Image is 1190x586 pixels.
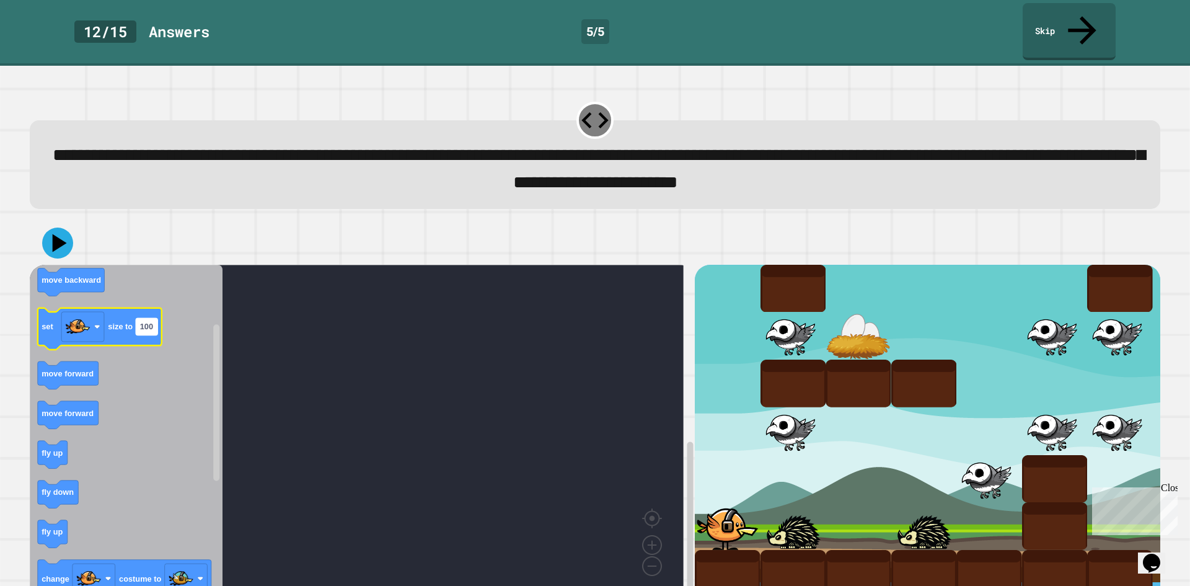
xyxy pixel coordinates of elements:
a: Skip [1023,3,1116,60]
text: move forward [42,408,94,417]
div: Answer s [149,20,209,43]
iframe: chat widget [1087,482,1178,535]
text: move backward [42,275,101,285]
text: fly up [42,527,63,536]
text: 100 [140,322,153,331]
text: move forward [42,368,94,378]
text: fly up [42,448,63,457]
text: set [42,322,53,331]
div: Chat with us now!Close [5,5,86,79]
div: 5 / 5 [581,19,609,44]
text: fly down [42,487,74,497]
text: costume to [119,574,161,583]
text: size to [108,322,133,331]
iframe: chat widget [1138,536,1178,574]
div: 12 / 15 [74,20,136,43]
text: change [42,574,69,583]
